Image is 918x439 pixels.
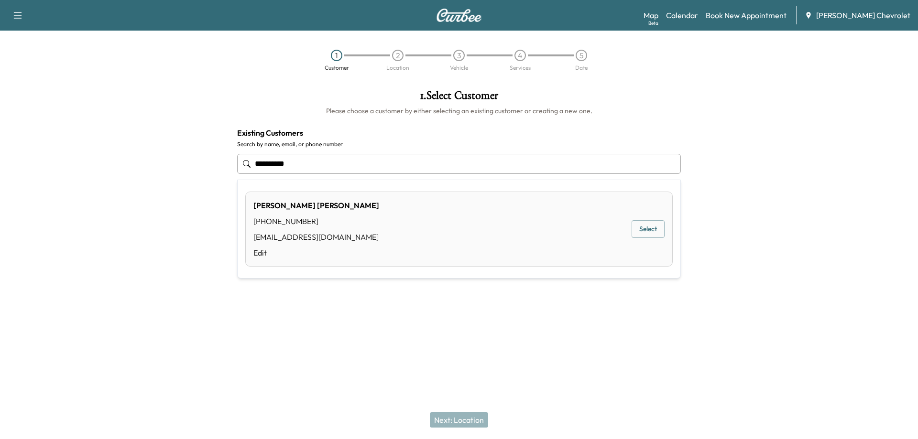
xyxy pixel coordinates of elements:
[386,65,409,71] div: Location
[237,140,681,148] label: Search by name, email, or phone number
[576,50,587,61] div: 5
[706,10,787,21] a: Book New Appointment
[237,106,681,116] h6: Please choose a customer by either selecting an existing customer or creating a new one.
[666,10,698,21] a: Calendar
[237,90,681,106] h1: 1 . Select Customer
[648,20,658,27] div: Beta
[331,50,342,61] div: 1
[816,10,910,21] span: [PERSON_NAME] Chevrolet
[253,231,379,243] div: [EMAIL_ADDRESS][DOMAIN_NAME]
[510,65,531,71] div: Services
[644,10,658,21] a: MapBeta
[325,65,349,71] div: Customer
[253,200,379,211] div: [PERSON_NAME] [PERSON_NAME]
[436,9,482,22] img: Curbee Logo
[632,220,665,238] button: Select
[514,50,526,61] div: 4
[575,65,588,71] div: Date
[453,50,465,61] div: 3
[253,215,379,227] div: [PHONE_NUMBER]
[450,65,468,71] div: Vehicle
[392,50,404,61] div: 2
[237,127,681,139] h4: Existing Customers
[253,247,379,258] a: Edit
